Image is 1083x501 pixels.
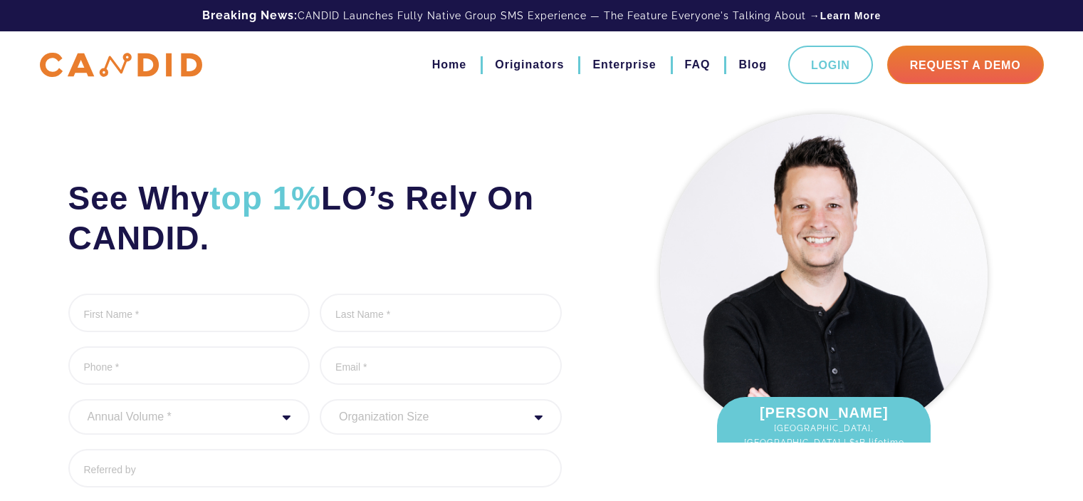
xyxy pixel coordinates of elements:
[731,421,916,464] span: [GEOGRAPHIC_DATA], [GEOGRAPHIC_DATA] | $1B lifetime fundings.
[592,53,656,77] a: Enterprise
[820,9,881,23] a: Learn More
[685,53,711,77] a: FAQ
[432,53,466,77] a: Home
[320,346,562,385] input: Email *
[788,46,873,84] a: Login
[717,397,931,471] div: [PERSON_NAME]
[40,53,202,78] img: CANDID APP
[887,46,1044,84] a: Request A Demo
[68,294,310,332] input: First Name *
[495,53,564,77] a: Originators
[68,346,310,385] input: Phone *
[202,9,298,22] b: Breaking News:
[738,53,767,77] a: Blog
[209,180,321,217] span: top 1%
[68,449,562,487] input: Referred by
[320,294,562,332] input: Last Name *
[68,178,562,258] h2: See Why LO’s Rely On CANDID.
